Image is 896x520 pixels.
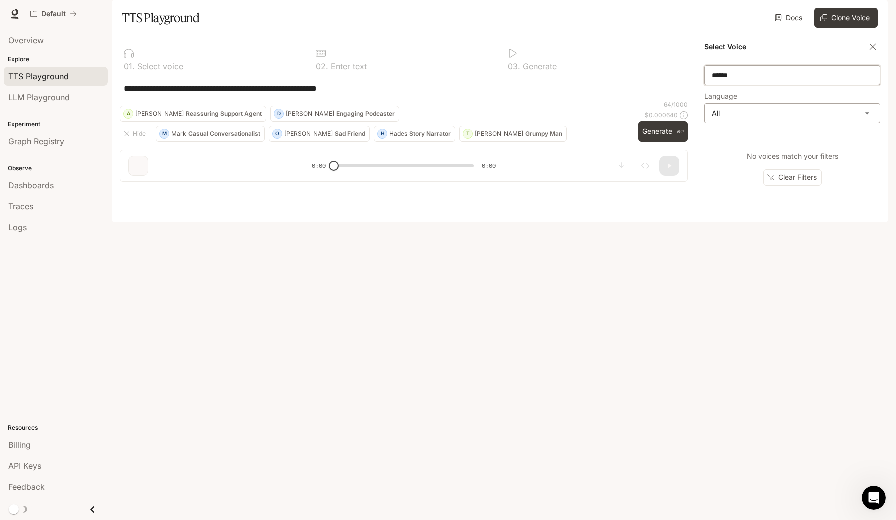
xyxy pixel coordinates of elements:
button: O[PERSON_NAME]Sad Friend [269,126,370,142]
div: H [378,126,387,142]
h1: TTS Playground [122,8,199,28]
div: T [463,126,472,142]
p: $ 0.000640 [645,111,678,119]
div: O [273,126,282,142]
p: ⌘⏎ [676,129,684,135]
p: Select voice [135,62,183,70]
button: All workspaces [26,4,81,24]
button: Clone Voice [814,8,878,28]
p: [PERSON_NAME] [135,111,184,117]
p: Enter text [328,62,367,70]
button: T[PERSON_NAME]Grumpy Man [459,126,567,142]
div: M [160,126,169,142]
p: Grumpy Man [525,131,562,137]
p: Casual Conversationalist [188,131,260,137]
a: Docs [773,8,806,28]
p: Story Narrator [409,131,451,137]
p: No voices match your filters [747,151,838,161]
button: Clear Filters [763,169,822,186]
p: Engaging Podcaster [336,111,395,117]
p: Default [41,10,66,18]
div: D [274,106,283,122]
div: A [124,106,133,122]
iframe: Intercom live chat [862,486,886,510]
button: Generate⌘⏎ [638,121,688,142]
p: 0 3 . [508,62,520,70]
p: 0 2 . [316,62,328,70]
p: [PERSON_NAME] [286,111,334,117]
p: Generate [520,62,557,70]
div: All [705,104,880,123]
button: MMarkCasual Conversationalist [156,126,265,142]
p: 64 / 1000 [664,100,688,109]
button: HHadesStory Narrator [374,126,455,142]
p: Reassuring Support Agent [186,111,262,117]
p: Mark [171,131,186,137]
button: A[PERSON_NAME]Reassuring Support Agent [120,106,266,122]
button: D[PERSON_NAME]Engaging Podcaster [270,106,399,122]
p: Language [704,93,737,100]
p: Sad Friend [335,131,365,137]
p: Hades [389,131,407,137]
p: [PERSON_NAME] [284,131,333,137]
p: 0 1 . [124,62,135,70]
p: [PERSON_NAME] [475,131,523,137]
button: Hide [120,126,152,142]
